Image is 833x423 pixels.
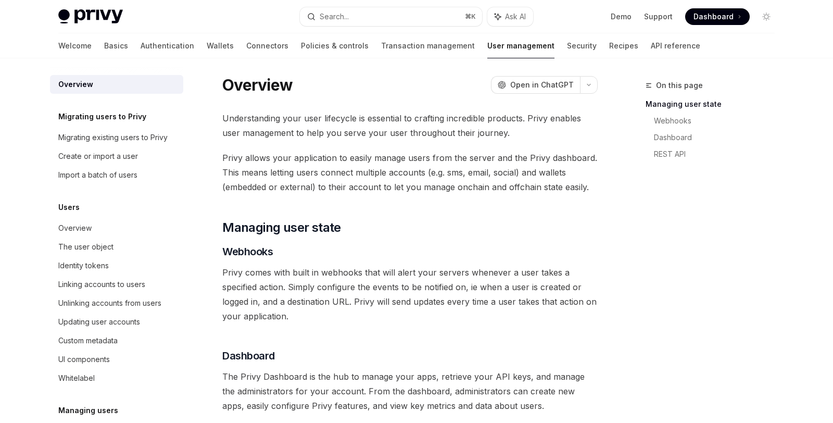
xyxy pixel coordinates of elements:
a: Demo [611,11,632,22]
div: Unlinking accounts from users [58,297,161,309]
div: Updating user accounts [58,316,140,328]
a: Security [567,33,597,58]
span: Understanding your user lifecycle is essential to crafting incredible products. Privy enables use... [222,111,598,140]
a: Overview [50,219,183,238]
a: Identity tokens [50,256,183,275]
button: Ask AI [487,7,533,26]
a: Welcome [58,33,92,58]
div: Overview [58,222,92,234]
a: Basics [104,33,128,58]
a: Authentication [141,33,194,58]
div: Identity tokens [58,259,109,272]
div: Linking accounts to users [58,278,145,291]
span: The Privy Dashboard is the hub to manage your apps, retrieve your API keys, and manage the admini... [222,369,598,413]
span: Ask AI [505,11,526,22]
a: Dashboard [685,8,750,25]
h1: Overview [222,76,293,94]
a: Wallets [207,33,234,58]
a: Whitelabel [50,369,183,388]
a: Managing user state [646,96,783,113]
a: Overview [50,75,183,94]
span: Open in ChatGPT [510,80,574,90]
a: Migrating existing users to Privy [50,128,183,147]
div: Search... [320,10,349,23]
span: Privy allows your application to easily manage users from the server and the Privy dashboard. Thi... [222,151,598,194]
a: Updating user accounts [50,313,183,331]
span: Dashboard [693,11,734,22]
a: UI components [50,350,183,369]
button: Open in ChatGPT [491,76,580,94]
span: ⌘ K [465,13,476,21]
a: Transaction management [381,33,475,58]
a: Custom metadata [50,331,183,350]
h5: Migrating users to Privy [58,110,146,123]
div: Create or import a user [58,150,138,163]
h5: Users [58,201,80,214]
button: Toggle dark mode [758,8,775,25]
a: Linking accounts to users [50,275,183,294]
span: On this page [656,79,703,92]
button: Search...⌘K [300,7,482,26]
div: UI components [58,353,110,366]
div: Import a batch of users [58,169,137,181]
img: light logo [58,9,123,24]
a: Unlinking accounts from users [50,294,183,313]
a: Create or import a user [50,147,183,166]
span: Privy comes with built in webhooks that will alert your servers whenever a user takes a specified... [222,265,598,324]
a: Import a batch of users [50,166,183,184]
div: Custom metadata [58,334,118,347]
div: Overview [58,78,93,91]
a: Dashboard [654,129,783,146]
div: Whitelabel [58,372,95,384]
a: REST API [654,146,783,163]
a: Support [644,11,673,22]
div: Migrating existing users to Privy [58,131,168,144]
span: Dashboard [222,349,275,363]
a: User management [487,33,554,58]
a: API reference [651,33,700,58]
span: Managing user state [222,219,341,236]
h5: Managing users [58,404,118,417]
a: Connectors [246,33,288,58]
a: Policies & controls [301,33,369,58]
a: The user object [50,238,183,256]
div: The user object [58,241,113,253]
a: Webhooks [654,113,783,129]
a: Recipes [609,33,638,58]
span: Webhooks [222,244,273,259]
